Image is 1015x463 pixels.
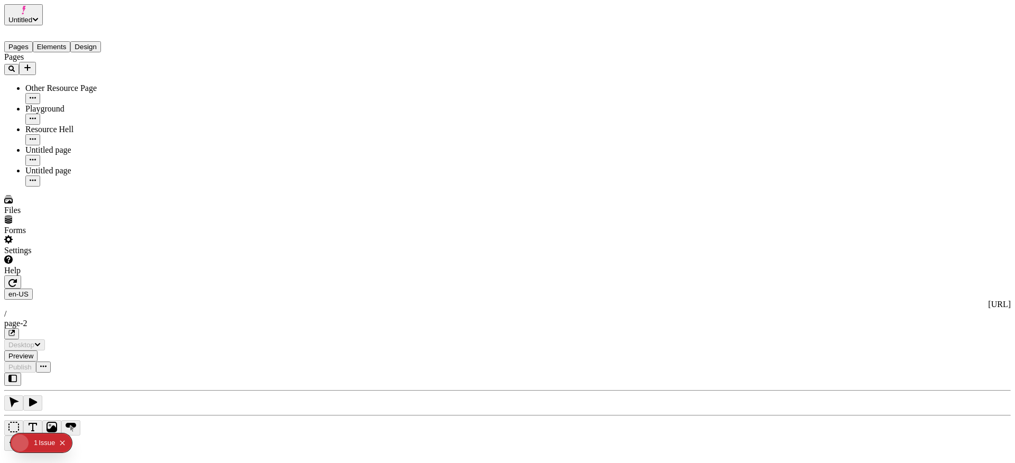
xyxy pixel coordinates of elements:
span: Untitled [8,16,32,24]
div: Files [4,206,131,215]
button: Desktop [4,339,45,350]
button: Preview [4,350,38,362]
button: Image [42,420,61,436]
div: Pages [4,52,131,62]
div: page-2 [4,319,1011,328]
button: Open locale picker [4,289,33,300]
button: Design [70,41,101,52]
span: en-US [8,290,29,298]
div: [URL] [4,300,1011,309]
div: Untitled page [25,145,131,155]
button: Add new [19,62,36,75]
div: Resource Hell [25,125,131,134]
div: Untitled page [25,166,131,175]
div: Playground [25,104,131,114]
button: Text [23,420,42,436]
button: Publish [4,362,36,373]
div: / [4,309,1011,319]
span: Desktop [8,341,34,349]
button: Pages [4,41,33,52]
div: Forms [4,226,131,235]
div: Other Resource Page [25,84,131,93]
div: Help [4,266,131,275]
button: Elements [33,41,71,52]
button: Untitled [4,4,43,25]
span: Publish [8,363,32,371]
button: Box [4,420,23,436]
span: Preview [8,352,33,360]
button: Button [61,420,80,436]
div: Settings [4,246,131,255]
